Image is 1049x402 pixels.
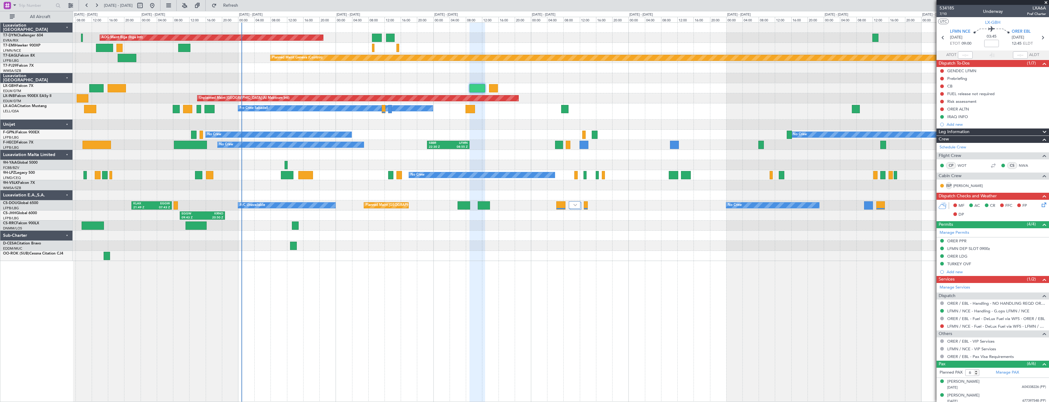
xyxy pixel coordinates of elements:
[429,141,448,145] div: SBBR
[677,17,694,22] div: 12:00
[202,212,223,216] div: KRNO
[824,17,840,22] div: 00:00
[3,145,19,150] a: LFPB/LBG
[92,17,108,22] div: 12:00
[939,60,970,67] span: Dispatch To-Dos
[985,19,1000,26] span: LX-GBH
[1005,203,1012,209] span: FFC
[3,84,17,88] span: LX-GBH
[133,202,152,206] div: KLAX
[3,99,21,103] a: EDLW/DTM
[3,89,21,93] a: EDLW/DTM
[947,385,958,390] span: [DATE]
[3,34,43,37] a: T7-DYNChallenger 604
[808,17,824,22] div: 20:00
[206,17,222,22] div: 16:00
[3,135,19,140] a: LFPB/LBG
[448,145,468,149] div: 08:55 Z
[959,203,964,209] span: MF
[661,17,677,22] div: 08:00
[368,17,385,22] div: 08:00
[947,308,1029,314] a: LFMN / NCE - Handling - G.ops LFMN / NCE
[1029,52,1039,58] span: ALDT
[3,131,39,134] a: F-GPNJFalcon 900EX
[287,17,303,22] div: 12:00
[207,130,221,139] div: No Crew
[947,238,966,244] div: ORER PPR
[947,122,1046,127] div: Add new
[947,324,1046,329] a: LFMN / NCE - Fuel - DeLux Fuel via WFS - LFMN / NCE
[1027,221,1036,227] span: (4/4)
[417,17,433,22] div: 20:00
[531,17,547,22] div: 00:00
[1012,41,1021,47] span: 12:45
[3,181,18,185] span: 9H-VSLK
[628,17,645,22] div: 00:00
[3,109,19,114] a: LELL/QSA
[946,162,956,169] div: CP
[947,301,1046,306] a: ORER / EBL - Handling - NO HANDLING REQD ORER/EBL
[401,17,417,22] div: 16:00
[726,17,742,22] div: 00:00
[75,17,92,22] div: 08:00
[958,51,973,59] input: --:--
[922,12,946,17] div: [DATE] - [DATE]
[3,141,17,144] span: F-HECD
[3,211,37,215] a: CS-JHHGlobal 6000
[3,242,17,245] span: D-CESA
[742,17,759,22] div: 04:00
[209,1,245,10] button: Refresh
[3,44,15,47] span: T7-EMI
[947,84,952,89] div: CB
[939,128,970,136] span: Leg Information
[271,17,287,22] div: 08:00
[946,52,956,58] span: ATOT
[990,203,995,209] span: CR
[448,141,468,145] div: LFMN
[947,261,971,266] div: TURKEY OVF
[434,12,458,17] div: [DATE] - [DATE]
[947,269,1046,274] div: Add new
[3,252,63,255] a: OO-ROK (SUB)Cessna Citation CJ4
[124,17,140,22] div: 20:00
[3,54,35,58] a: T7-EAGLFalcon 8X
[953,183,983,188] a: [PERSON_NAME]
[547,17,563,22] div: 04:00
[410,170,425,180] div: No Crew
[840,17,856,22] div: 04:00
[947,354,1014,359] a: ORER / EBL - Pax Visa Requirements
[239,12,263,17] div: [DATE] - [DATE]
[3,141,33,144] a: F-HECDFalcon 7X
[1012,35,1024,41] span: [DATE]
[3,38,18,43] a: EVRA/RIX
[74,12,98,17] div: [DATE] - [DATE]
[947,114,968,119] div: IRAQ INFO
[482,17,498,22] div: 12:00
[940,230,969,236] a: Manage Permits
[947,99,977,104] div: Risk assessment
[947,254,967,259] div: ORER LDG
[1022,203,1027,209] span: FP
[3,221,39,225] a: CS-RRCFalcon 900LX
[3,221,16,225] span: CS-RRC
[710,17,726,22] div: 20:00
[199,94,289,103] div: Unplanned Maint [GEOGRAPHIC_DATA] (Al Maktoum Intl)
[3,176,21,180] a: LFMD/CEQ
[612,17,628,22] div: 20:00
[939,152,961,159] span: Flight Crew
[905,17,921,22] div: 20:00
[3,171,35,175] a: 9H-LPZLegacy 500
[793,130,807,139] div: No Crew
[939,173,962,180] span: Cabin Crew
[940,285,970,291] a: Manage Services
[141,17,157,22] div: 00:00
[19,1,54,10] input: Trip Number
[983,8,1003,15] div: Underway
[987,34,996,40] span: 03:45
[254,17,271,22] div: 04:00
[3,94,51,98] a: LX-INBFalcon 900EX EASy II
[3,201,38,205] a: CS-DOUGlobal 6500
[1012,29,1031,35] span: ORER EBL
[16,15,64,19] span: All Aircraft
[3,211,16,215] span: CS-JHH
